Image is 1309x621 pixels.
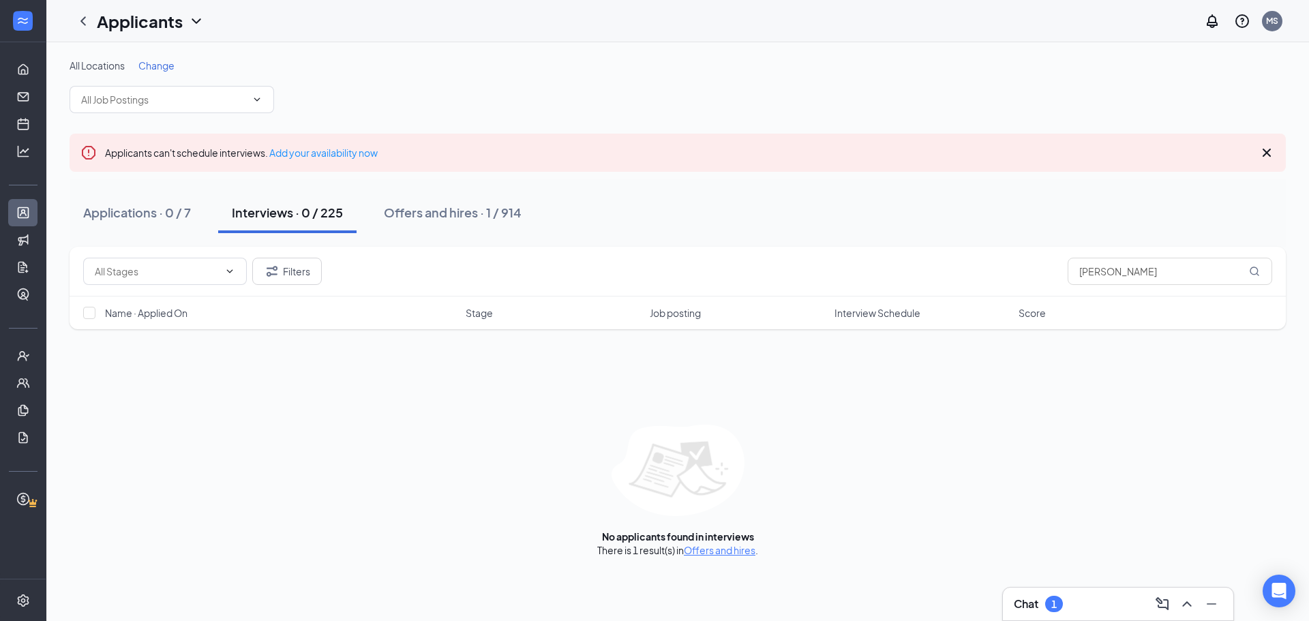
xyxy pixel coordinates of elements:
svg: Filter [264,263,280,279]
svg: Settings [16,594,30,607]
svg: ComposeMessage [1154,596,1171,612]
svg: WorkstreamLogo [16,14,29,27]
svg: ChevronLeft [75,13,91,29]
div: 1 [1051,599,1057,610]
input: All Stages [95,264,219,279]
div: Open Intercom Messenger [1263,575,1295,607]
svg: UserCheck [16,349,30,363]
span: Change [138,59,175,72]
svg: ChevronUp [1179,596,1195,612]
span: Job posting [650,306,701,320]
span: Score [1019,306,1046,320]
svg: Error [80,145,97,161]
svg: MagnifyingGlass [1249,266,1260,277]
div: No applicants found in interviews [602,530,754,543]
button: Minimize [1201,593,1222,615]
svg: Notifications [1204,13,1220,29]
svg: ChevronDown [188,13,205,29]
svg: Minimize [1203,596,1220,612]
h3: Chat [1014,596,1038,611]
div: There is 1 result(s) in . [597,543,758,557]
img: empty-state [612,425,744,516]
h1: Applicants [97,10,183,33]
span: All Locations [70,59,125,72]
div: Offers and hires · 1 / 914 [384,204,522,221]
svg: QuestionInfo [1234,13,1250,29]
div: Applications · 0 / 7 [83,204,191,221]
svg: Cross [1259,145,1275,161]
div: MS [1266,15,1278,27]
div: Interviews · 0 / 225 [232,204,343,221]
button: ChevronUp [1176,593,1198,615]
a: Offers and hires [684,544,755,556]
input: All Job Postings [81,92,246,107]
svg: ChevronDown [224,266,235,277]
span: Stage [466,306,493,320]
button: ComposeMessage [1152,593,1173,615]
button: Filter Filters [252,258,322,285]
span: Interview Schedule [834,306,920,320]
svg: ChevronDown [252,94,262,105]
svg: Analysis [16,145,30,158]
a: Add your availability now [269,147,378,159]
span: Applicants can't schedule interviews. [105,147,378,159]
input: Search in interviews [1068,258,1272,285]
span: Name · Applied On [105,306,187,320]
